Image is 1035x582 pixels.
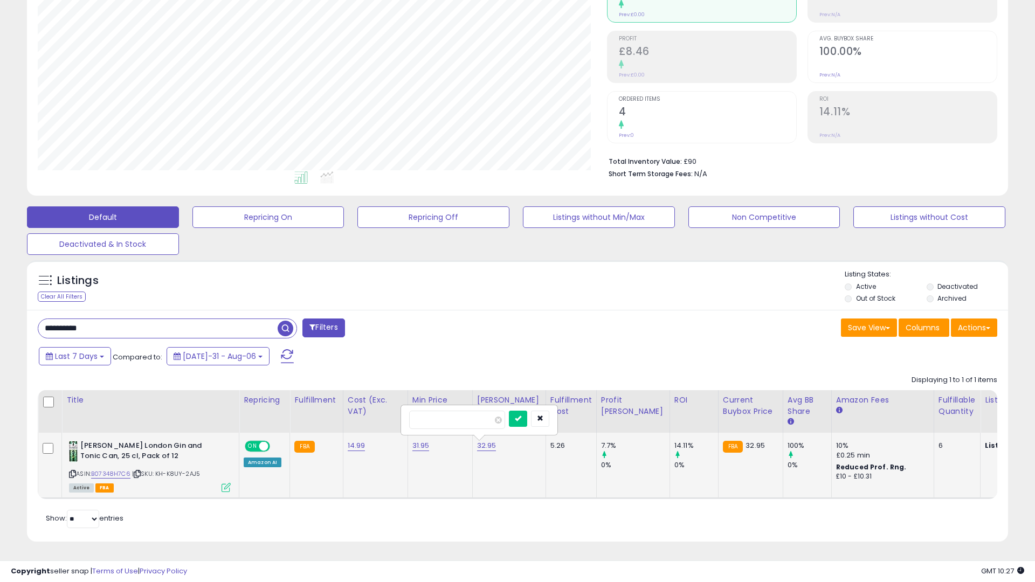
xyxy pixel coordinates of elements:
[57,273,99,288] h5: Listings
[836,472,926,481] div: £10 - £10.31
[819,132,840,138] small: Prev: N/A
[113,352,162,362] span: Compared to:
[244,458,281,467] div: Amazon AI
[412,440,430,451] a: 31.95
[836,406,843,415] small: Amazon Fees.
[619,72,645,78] small: Prev: £0.00
[38,292,86,302] div: Clear All Filters
[619,106,796,120] h2: 4
[46,513,123,523] span: Show: entries
[819,45,997,60] h2: 100.00%
[906,322,940,333] span: Columns
[985,440,1034,451] b: Listed Price:
[244,394,285,406] div: Repricing
[609,157,682,166] b: Total Inventory Value:
[694,169,707,179] span: N/A
[723,394,778,417] div: Current Buybox Price
[268,442,286,451] span: OFF
[939,394,976,417] div: Fulfillable Quantity
[951,318,997,337] button: Actions
[348,440,365,451] a: 14.99
[550,441,588,451] div: 5.26
[69,483,94,493] span: All listings currently available for purchase on Amazon
[91,469,130,479] a: B07348H7C6
[412,394,468,406] div: Min Price
[80,441,211,463] b: [PERSON_NAME] London Gin and Tonic Can, 25 cl, Pack of 12
[937,294,967,303] label: Archived
[11,566,187,577] div: seller snap | |
[939,441,972,451] div: 6
[619,36,796,42] span: Profit
[856,294,895,303] label: Out of Stock
[841,318,897,337] button: Save View
[140,566,187,576] a: Privacy Policy
[523,206,675,228] button: Listings without Min/Max
[853,206,1005,228] button: Listings without Cost
[601,394,665,417] div: Profit [PERSON_NAME]
[609,154,989,167] li: £90
[477,394,541,406] div: [PERSON_NAME]
[819,36,997,42] span: Avg. Buybox Share
[92,566,138,576] a: Terms of Use
[69,441,231,491] div: ASIN:
[477,440,496,451] a: 32.95
[11,566,50,576] strong: Copyright
[788,394,827,417] div: Avg BB Share
[856,282,876,291] label: Active
[819,11,840,18] small: Prev: N/A
[294,441,314,453] small: FBA
[27,206,179,228] button: Default
[746,440,765,451] span: 32.95
[819,96,997,102] span: ROI
[183,351,256,362] span: [DATE]-31 - Aug-06
[619,132,634,138] small: Prev: 0
[55,351,98,362] span: Last 7 Days
[39,347,111,365] button: Last 7 Days
[674,460,718,470] div: 0%
[836,394,929,406] div: Amazon Fees
[132,469,200,478] span: | SKU: KH-K8UY-2AJ5
[550,394,592,417] div: Fulfillment Cost
[688,206,840,228] button: Non Competitive
[348,394,403,417] div: Cost (Exc. VAT)
[788,417,794,427] small: Avg BB Share.
[601,460,670,470] div: 0%
[619,45,796,60] h2: £8.46
[192,206,344,228] button: Repricing On
[27,233,179,255] button: Deactivated & In Stock
[899,318,949,337] button: Columns
[609,169,693,178] b: Short Term Storage Fees:
[845,269,1008,280] p: Listing States:
[619,11,645,18] small: Prev: £0.00
[619,96,796,102] span: Ordered Items
[937,282,978,291] label: Deactivated
[69,441,78,462] img: 41+pOi29BcL._SL40_.jpg
[66,394,234,406] div: Title
[723,441,743,453] small: FBA
[836,441,926,451] div: 10%
[357,206,509,228] button: Repricing Off
[788,460,831,470] div: 0%
[167,347,270,365] button: [DATE]-31 - Aug-06
[674,441,718,451] div: 14.11%
[836,451,926,460] div: £0.25 min
[819,72,840,78] small: Prev: N/A
[981,566,1024,576] span: 2025-08-16 10:27 GMT
[674,394,714,406] div: ROI
[912,375,997,385] div: Displaying 1 to 1 of 1 items
[836,462,907,472] b: Reduced Prof. Rng.
[601,441,670,451] div: 7.7%
[246,442,259,451] span: ON
[95,483,114,493] span: FBA
[819,106,997,120] h2: 14.11%
[294,394,338,406] div: Fulfillment
[788,441,831,451] div: 100%
[302,318,344,337] button: Filters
